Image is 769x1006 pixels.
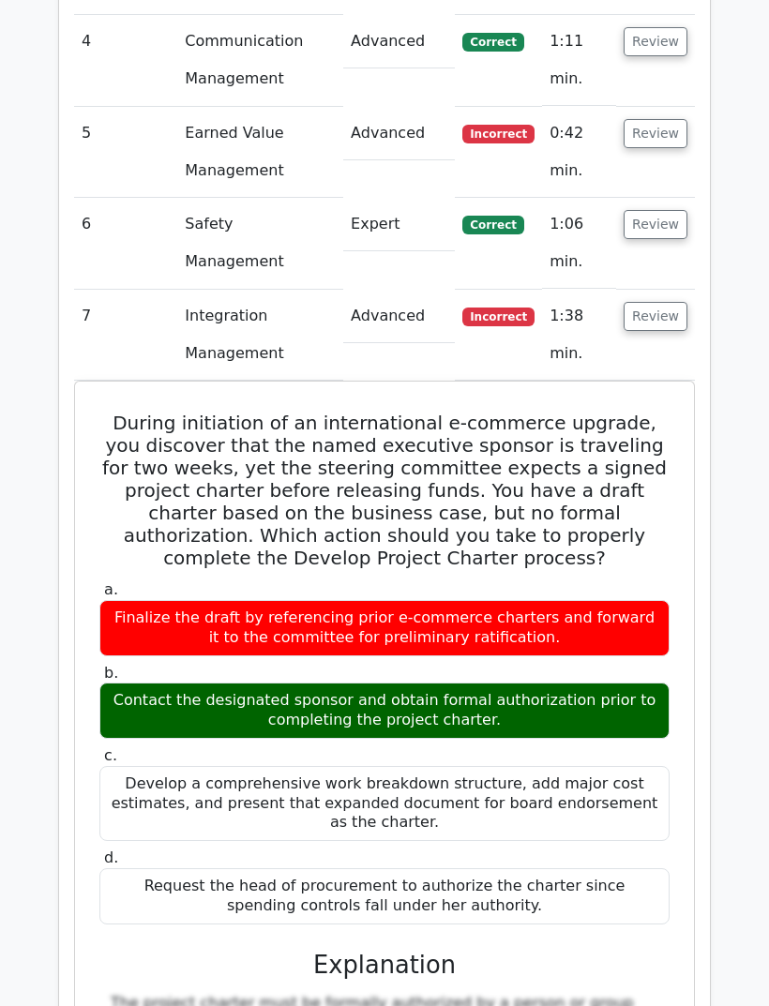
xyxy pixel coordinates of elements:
[624,302,687,331] button: Review
[74,107,177,198] td: 5
[177,15,343,106] td: Communication Management
[624,119,687,148] button: Review
[104,580,118,598] span: a.
[177,198,343,289] td: Safety Management
[74,15,177,106] td: 4
[542,198,616,289] td: 1:06 min.
[462,125,535,143] span: Incorrect
[99,600,670,656] div: Finalize the draft by referencing prior e-commerce charters and forward it to the committee for p...
[542,290,616,381] td: 1:38 min.
[343,107,455,160] td: Advanced
[104,664,118,682] span: b.
[343,198,455,251] td: Expert
[177,290,343,381] td: Integration Management
[74,198,177,289] td: 6
[98,412,671,569] h5: During initiation of an international e-commerce upgrade, you discover that the named executive s...
[542,107,616,198] td: 0:42 min.
[104,746,117,764] span: c.
[104,848,118,866] span: d.
[462,33,523,52] span: Correct
[462,216,523,234] span: Correct
[74,290,177,381] td: 7
[177,107,343,198] td: Earned Value Management
[624,210,687,239] button: Review
[624,27,687,56] button: Review
[99,683,670,739] div: Contact the designated sponsor and obtain formal authorization prior to completing the project ch...
[111,951,658,980] h3: Explanation
[343,290,455,343] td: Advanced
[542,15,616,106] td: 1:11 min.
[462,308,535,326] span: Incorrect
[99,868,670,924] div: Request the head of procurement to authorize the charter since spending controls fall under her a...
[343,15,455,68] td: Advanced
[99,766,670,841] div: Develop a comprehensive work breakdown structure, add major cost estimates, and present that expa...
